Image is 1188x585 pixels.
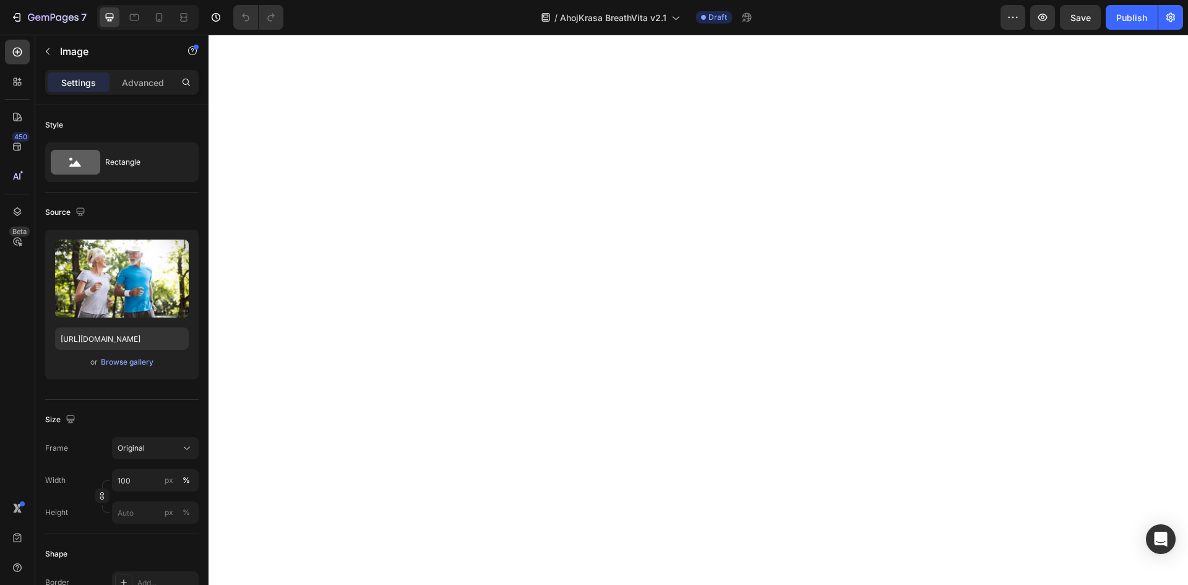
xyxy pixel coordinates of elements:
[90,355,98,370] span: or
[45,204,88,221] div: Source
[100,356,154,368] button: Browse gallery
[1070,12,1091,23] span: Save
[1060,5,1101,30] button: Save
[112,469,199,492] input: px%
[233,5,283,30] div: Undo/Redo
[105,148,181,176] div: Rectangle
[1146,524,1176,554] div: Open Intercom Messenger
[61,76,96,89] p: Settings
[45,548,67,560] div: Shape
[12,132,30,142] div: 450
[112,501,199,524] input: px%
[209,35,1188,585] iframe: Design area
[183,507,190,518] div: %
[55,327,189,350] input: https://example.com/image.jpg
[101,357,153,368] div: Browse gallery
[60,44,165,59] p: Image
[708,12,727,23] span: Draft
[45,507,68,518] label: Height
[81,10,87,25] p: 7
[179,473,194,488] button: px
[5,5,92,30] button: 7
[179,505,194,520] button: px
[45,119,63,131] div: Style
[118,443,145,454] span: Original
[112,437,199,459] button: Original
[165,475,173,486] div: px
[560,11,666,24] span: AhojKrasa BreathVita v2.1
[9,227,30,236] div: Beta
[183,475,190,486] div: %
[45,443,68,454] label: Frame
[1106,5,1158,30] button: Publish
[554,11,557,24] span: /
[161,505,176,520] button: %
[1116,11,1147,24] div: Publish
[161,473,176,488] button: %
[55,240,189,318] img: preview-image
[45,412,78,428] div: Size
[165,507,173,518] div: px
[45,475,66,486] label: Width
[122,76,164,89] p: Advanced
